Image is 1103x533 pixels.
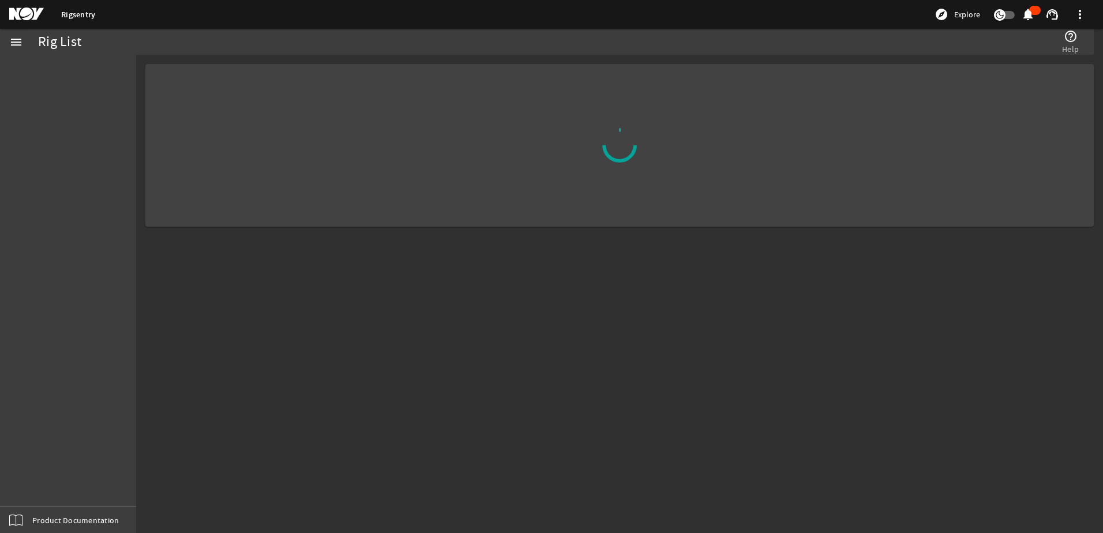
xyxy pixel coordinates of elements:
span: Help [1062,43,1079,55]
mat-icon: explore [935,7,948,21]
a: Rigsentry [61,9,95,20]
mat-icon: menu [9,35,23,49]
span: Explore [954,9,980,20]
button: Explore [930,5,985,24]
div: Rig List [38,36,81,48]
mat-icon: support_agent [1045,7,1059,21]
button: more_vert [1066,1,1094,28]
mat-icon: help_outline [1064,29,1078,43]
mat-icon: notifications [1021,7,1035,21]
span: Product Documentation [32,515,119,526]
